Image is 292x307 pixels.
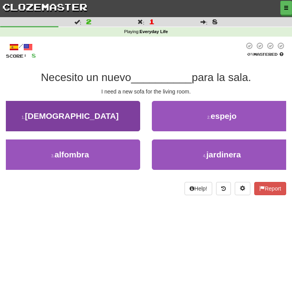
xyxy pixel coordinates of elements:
[203,153,206,158] small: 4 .
[185,182,212,195] button: Help!
[149,18,155,25] span: 1
[216,182,231,195] button: Round history (alt+y)
[140,29,168,34] strong: Everyday Life
[212,18,218,25] span: 8
[25,111,119,120] span: [DEMOGRAPHIC_DATA]
[41,71,131,83] span: Necesito un nuevo
[6,42,36,52] div: /
[51,153,55,158] small: 3 .
[206,150,241,159] span: jardinera
[207,115,211,120] small: 2 .
[192,71,252,83] span: para la sala.
[131,71,192,83] span: __________
[32,52,36,59] span: 8
[137,19,144,25] span: :
[21,115,25,120] small: 1 .
[254,182,286,195] button: Report
[6,88,286,95] div: I need a new sofa for the living room.
[6,53,27,58] span: Score:
[201,19,208,25] span: :
[244,51,286,57] div: Mastered
[55,150,89,159] span: alfombra
[86,18,91,25] span: 2
[211,111,237,120] span: espejo
[152,139,292,170] button: 4.jardinera
[152,101,292,131] button: 2.espejo
[247,52,253,56] span: 0 %
[74,19,81,25] span: :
